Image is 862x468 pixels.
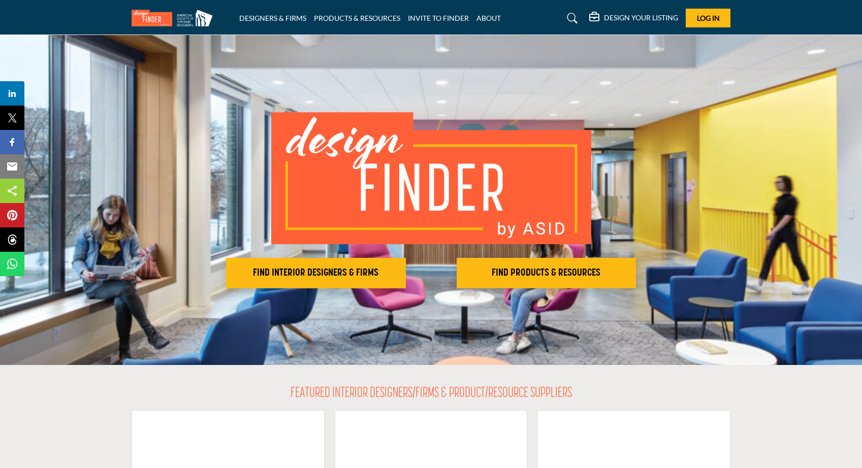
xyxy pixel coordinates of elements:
[291,385,572,403] h2: FEATURED INTERIOR DESIGNERS/FIRMS & PRODUCT/RESOURCE SUPPLIERS
[604,13,678,22] h5: DESIGN YOUR LISTING
[697,14,720,22] span: Log In
[460,267,633,279] h2: FIND PRODUCTS & RESOURCES
[132,10,218,26] img: Site Logo
[239,14,306,22] a: DESIGNERS & FIRMS
[686,9,730,27] button: Log In
[476,14,501,22] a: ABOUT
[271,112,591,244] img: image
[226,258,406,288] button: FIND INTERIOR DESIGNERS & FIRMS
[229,267,403,279] h2: FIND INTERIOR DESIGNERS & FIRMS
[589,12,678,24] div: DESIGN YOUR LISTING
[457,258,636,288] button: FIND PRODUCTS & RESOURCES
[408,14,469,22] a: INVITE TO FINDER
[557,10,584,26] a: Search
[314,14,400,22] a: PRODUCTS & RESOURCES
